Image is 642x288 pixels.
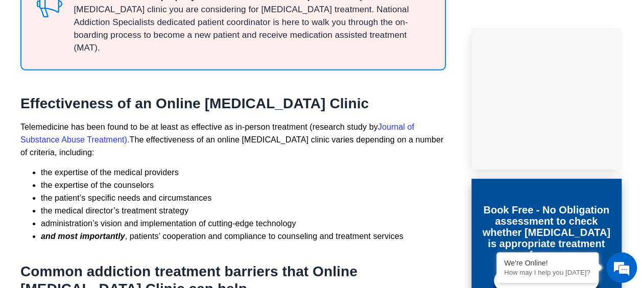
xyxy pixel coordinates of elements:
[41,179,446,191] li: the expertise of the counselors
[41,166,446,179] li: the expertise of the medical providers
[482,204,611,260] h3: Book Free - No Obligation assessment to check whether [MEDICAL_DATA] is appropriate treatment for...
[41,232,125,241] em: and most importantly
[20,95,446,112] h2: Effectiveness of an Online [MEDICAL_DATA] Clinic
[471,28,622,170] img: Online Suboxone Treatment - Opioid Addiction Treatment using phone
[20,121,446,159] p: Telemedicine has been found to be at least as effective as in-person treatment (research study by...
[41,204,446,217] li: the medical director’s treatment strategy
[504,259,591,267] div: We're Online!
[41,230,446,243] li: , patients’ cooperation and compliance to counseling and treatment services
[504,269,591,276] p: How may I help you today?
[41,191,446,204] li: the patient’s specific needs and circumstances
[20,123,414,144] a: Click this link to learn more about the study of Journal of Substance Abuse Treatment about the e...
[41,217,446,230] li: administration’s vision and implementation of cutting-edge technology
